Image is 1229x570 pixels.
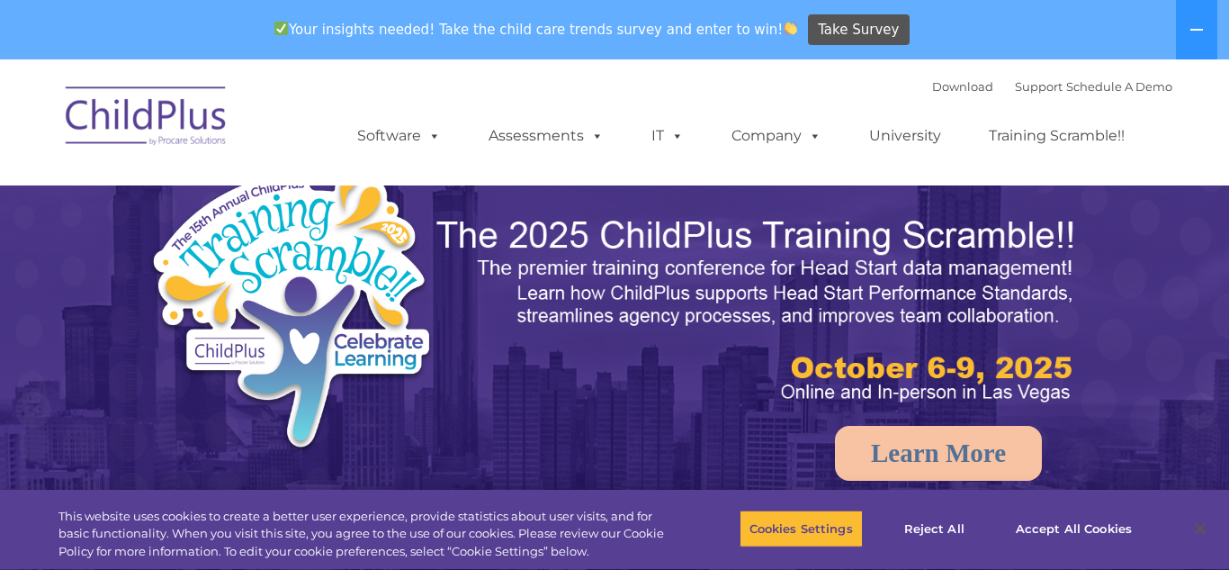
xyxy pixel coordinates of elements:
a: IT [633,118,702,154]
a: Software [339,118,459,154]
img: ChildPlus by Procare Solutions [57,74,237,164]
button: Reject All [878,510,991,547]
img: ✅ [274,22,288,35]
a: Company [713,118,839,154]
a: University [851,118,959,154]
a: Take Survey [808,14,910,46]
a: Learn More [835,426,1042,481]
a: Support [1015,79,1063,94]
a: Assessments [471,118,622,154]
button: Accept All Cookies [1006,510,1142,547]
button: Cookies Settings [740,510,863,547]
button: Close [1180,509,1220,548]
a: Schedule A Demo [1066,79,1172,94]
span: Phone number [250,193,327,206]
font: | [932,79,1172,94]
span: Take Survey [818,14,899,46]
a: Download [932,79,993,94]
span: Last name [250,119,305,132]
div: This website uses cookies to create a better user experience, provide statistics about user visit... [58,508,676,561]
span: Your insights needed! Take the child care trends survey and enter to win! [266,12,805,47]
img: 👏 [784,22,797,35]
a: Training Scramble!! [971,118,1143,154]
